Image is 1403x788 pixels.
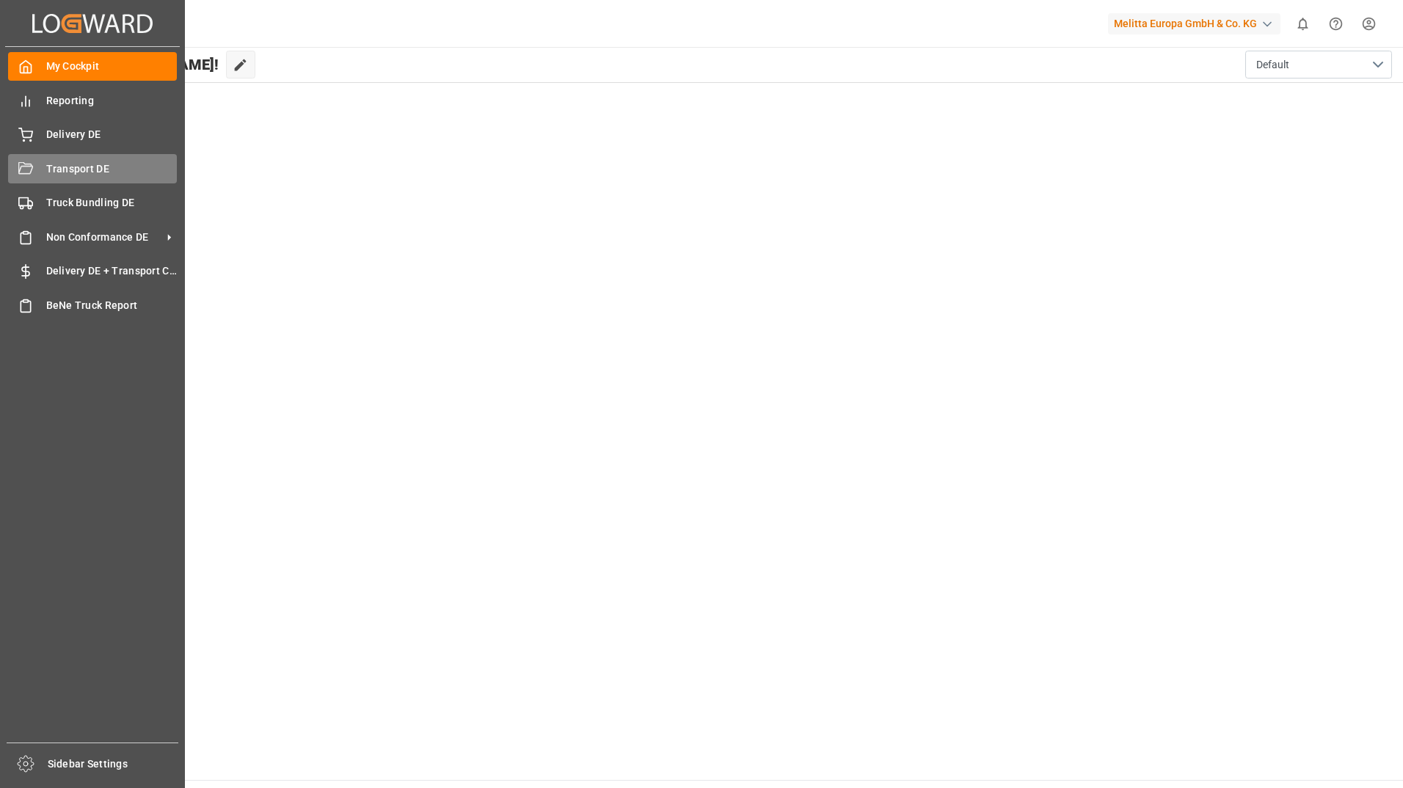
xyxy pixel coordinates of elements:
[8,120,177,149] a: Delivery DE
[8,86,177,114] a: Reporting
[8,257,177,285] a: Delivery DE + Transport Cost
[1108,13,1280,34] div: Melitta Europa GmbH & Co. KG
[1256,57,1289,73] span: Default
[46,195,178,211] span: Truck Bundling DE
[46,161,178,177] span: Transport DE
[1286,7,1319,40] button: show 0 new notifications
[8,154,177,183] a: Transport DE
[48,756,179,772] span: Sidebar Settings
[1319,7,1352,40] button: Help Center
[1245,51,1392,79] button: open menu
[46,298,178,313] span: BeNe Truck Report
[46,59,178,74] span: My Cockpit
[46,230,162,245] span: Non Conformance DE
[1108,10,1286,37] button: Melitta Europa GmbH & Co. KG
[8,52,177,81] a: My Cockpit
[8,189,177,217] a: Truck Bundling DE
[46,263,178,279] span: Delivery DE + Transport Cost
[46,93,178,109] span: Reporting
[61,51,219,79] span: Hello [PERSON_NAME]!
[8,291,177,319] a: BeNe Truck Report
[46,127,178,142] span: Delivery DE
